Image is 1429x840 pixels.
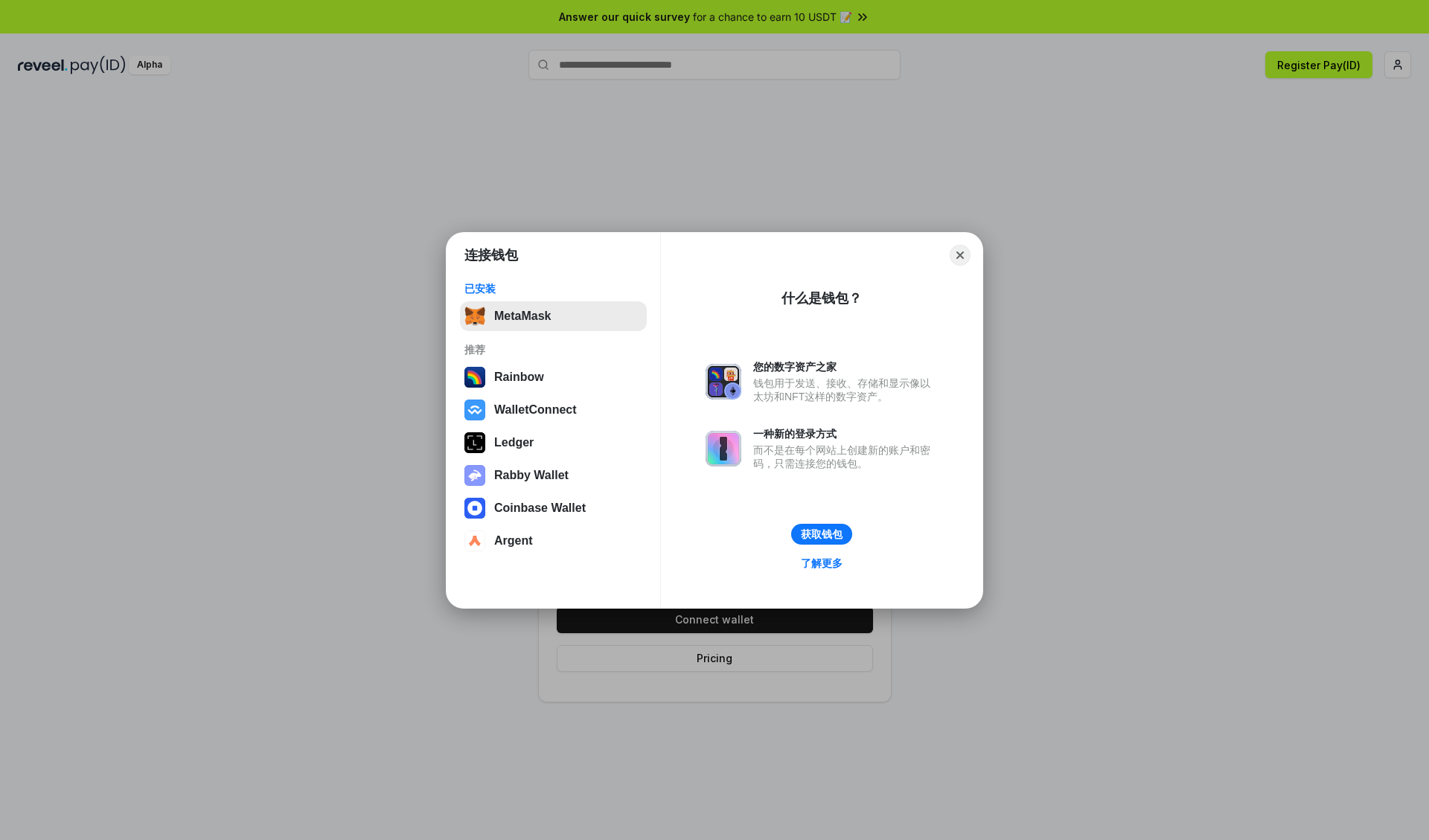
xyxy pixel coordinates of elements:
[464,246,518,264] h1: 连接钱包
[464,465,485,486] img: svg+xml,%3Csvg%20xmlns%3D%22http%3A%2F%2Fwww.w3.org%2F2000%2Fsvg%22%20fill%3D%22none%22%20viewBox...
[494,534,533,548] div: Argent
[464,367,485,388] img: svg+xml,%3Csvg%20width%3D%22120%22%20height%3D%22120%22%20viewBox%3D%220%200%20120%20120%22%20fil...
[460,461,647,490] button: Rabby Wallet
[753,376,938,403] div: 钱包用于发送、接收、存储和显示像以太坊和NFT这样的数字资产。
[464,530,485,551] img: svg+xml,%3Csvg%20width%3D%2228%22%20height%3D%2228%22%20viewBox%3D%220%200%2028%2028%22%20fill%3D...
[464,498,485,519] img: svg+xml,%3Csvg%20width%3D%2228%22%20height%3D%2228%22%20viewBox%3D%220%200%2028%2028%22%20fill%3D...
[792,554,851,573] a: 了解更多
[494,501,586,515] div: Coinbase Wallet
[801,528,843,541] div: 获取钱包
[781,289,862,307] div: 什么是钱包？
[460,301,647,331] button: MetaMask
[801,557,843,570] div: 了解更多
[494,469,569,482] div: Rabby Wallet
[460,362,647,392] button: Rainbow
[494,371,544,384] div: Rainbow
[460,526,647,556] button: Argent
[753,443,938,470] div: 而不是在每个网站上创建新的账户和密码，只需连接您的钱包。
[464,432,485,453] img: svg+xml,%3Csvg%20xmlns%3D%22http%3A%2F%2Fwww.w3.org%2F2000%2Fsvg%22%20width%3D%2228%22%20height%3...
[464,306,485,327] img: svg+xml,%3Csvg%20fill%3D%22none%22%20height%3D%2233%22%20viewBox%3D%220%200%2035%2033%22%20width%...
[494,310,551,323] div: MetaMask
[753,427,938,440] div: 一种新的登录方式
[706,431,741,467] img: svg+xml,%3Csvg%20xmlns%3D%22http%3A%2F%2Fwww.w3.org%2F2000%2Fsvg%22%20fill%3D%22none%22%20viewBox...
[464,400,485,420] img: svg+xml,%3Csvg%20width%3D%2228%22%20height%3D%2228%22%20viewBox%3D%220%200%2028%2028%22%20fill%3D...
[464,343,642,356] div: 推荐
[494,436,534,449] div: Ledger
[791,524,852,545] button: 获取钱包
[460,395,647,425] button: WalletConnect
[460,428,647,458] button: Ledger
[950,245,971,266] button: Close
[464,282,642,295] div: 已安装
[460,493,647,523] button: Coinbase Wallet
[494,403,577,417] div: WalletConnect
[753,360,938,373] div: 您的数字资产之家
[706,364,741,400] img: svg+xml,%3Csvg%20xmlns%3D%22http%3A%2F%2Fwww.w3.org%2F2000%2Fsvg%22%20fill%3D%22none%22%20viewBox...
